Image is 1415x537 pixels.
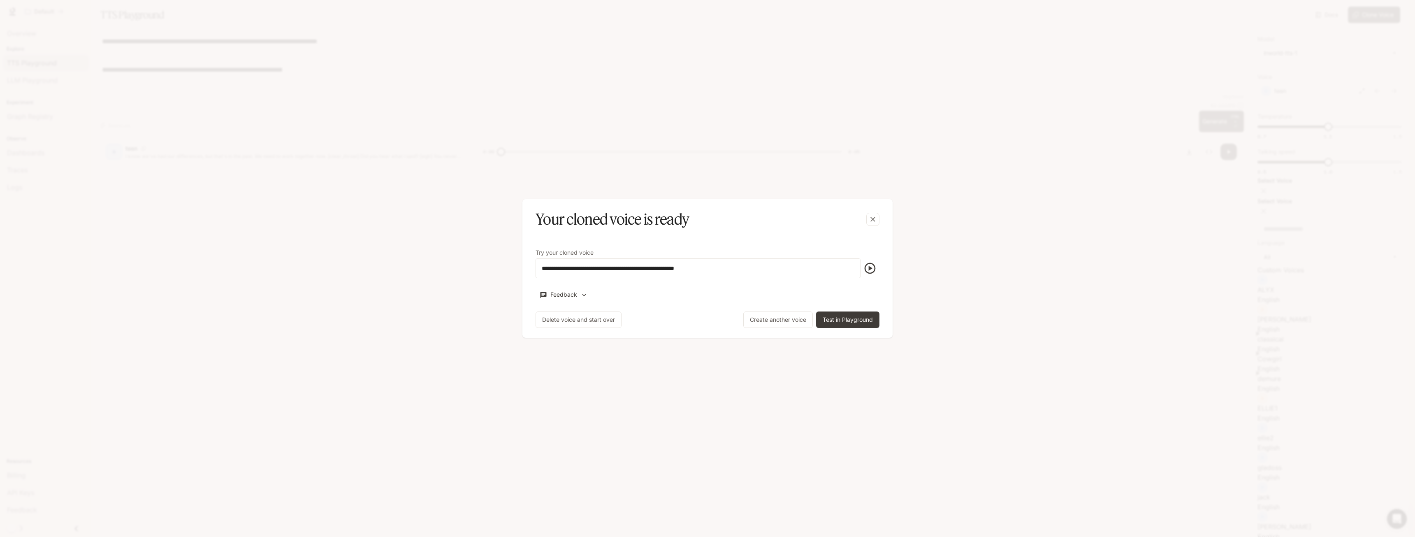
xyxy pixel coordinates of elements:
[816,312,879,328] button: Test in Playground
[536,250,594,256] p: Try your cloned voice
[536,288,592,302] button: Feedback
[743,312,813,328] button: Create another voice
[536,312,622,328] button: Delete voice and start over
[536,209,689,230] h5: Your cloned voice is ready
